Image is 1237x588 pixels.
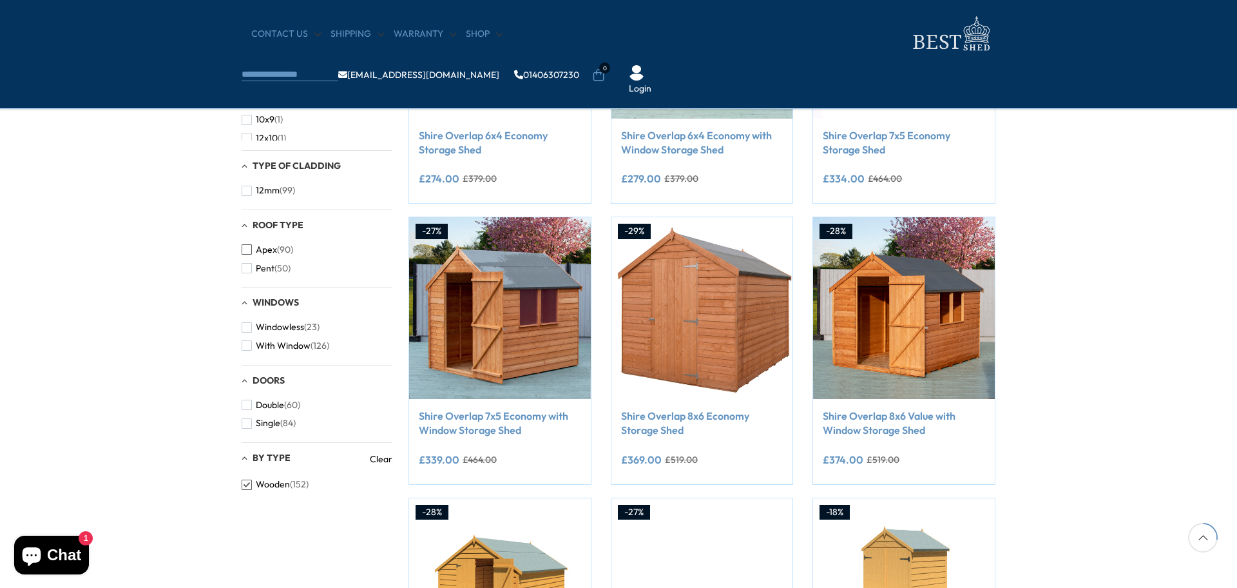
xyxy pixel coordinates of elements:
[867,455,899,464] del: £519.00
[304,322,320,333] span: (23)
[514,70,579,79] a: 01406307230
[419,173,459,184] ins: £274.00
[280,185,295,196] span: (99)
[242,414,296,433] button: Single
[256,185,280,196] span: 12mm
[820,224,852,239] div: -28%
[629,65,644,81] img: User Icon
[253,219,303,231] span: Roof Type
[370,453,392,465] a: Clear
[253,160,341,171] span: Type of Cladding
[621,409,783,438] a: Shire Overlap 8x6 Economy Storage Shed
[629,83,651,95] a: Login
[463,174,497,183] del: £379.00
[242,396,300,415] button: Double
[277,244,293,255] span: (90)
[463,455,497,464] del: £464.00
[253,452,291,464] span: By Type
[311,340,329,351] span: (126)
[242,337,329,355] button: With Window
[242,475,309,494] button: Wooden
[256,340,311,351] span: With Window
[256,418,280,429] span: Single
[823,173,865,184] ins: £334.00
[820,505,850,520] div: -18%
[253,297,299,308] span: Windows
[331,28,384,41] a: Shipping
[394,28,456,41] a: Warranty
[251,28,321,41] a: CONTACT US
[256,479,290,490] span: Wooden
[621,173,661,184] ins: £279.00
[274,263,291,274] span: (50)
[242,181,295,200] button: 12mm
[242,318,320,337] button: Windowless
[256,244,277,255] span: Apex
[664,174,698,183] del: £379.00
[611,217,793,399] img: Shire Overlap 8x6 Economy Storage Shed - Best Shed
[274,114,283,125] span: (1)
[242,240,293,259] button: Apex
[665,455,698,464] del: £519.00
[416,224,448,239] div: -27%
[242,129,286,148] button: 12x10
[621,455,662,465] ins: £369.00
[242,259,291,278] button: Pent
[256,263,274,274] span: Pent
[416,505,448,520] div: -28%
[905,13,995,55] img: logo
[256,400,284,411] span: Double
[284,400,300,411] span: (60)
[253,375,285,386] span: Doors
[466,28,503,41] a: Shop
[823,128,985,157] a: Shire Overlap 7x5 Economy Storage Shed
[599,63,610,73] span: 0
[592,69,605,82] a: 0
[618,505,650,520] div: -27%
[10,536,93,578] inbox-online-store-chat: Shopify online store chat
[256,133,278,144] span: 12x10
[290,479,309,490] span: (152)
[419,128,581,157] a: Shire Overlap 6x4 Economy Storage Shed
[280,418,296,429] span: (84)
[823,455,863,465] ins: £374.00
[242,110,283,129] button: 10x9
[823,409,985,438] a: Shire Overlap 8x6 Value with Window Storage Shed
[419,409,581,438] a: Shire Overlap 7x5 Economy with Window Storage Shed
[621,128,783,157] a: Shire Overlap 6x4 Economy with Window Storage Shed
[419,455,459,465] ins: £339.00
[256,114,274,125] span: 10x9
[618,224,651,239] div: -29%
[868,174,902,183] del: £464.00
[256,322,304,333] span: Windowless
[409,217,591,399] img: Shire Overlap 7x5 Economy with Window Storage Shed - Best Shed
[338,70,499,79] a: [EMAIL_ADDRESS][DOMAIN_NAME]
[278,133,286,144] span: (1)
